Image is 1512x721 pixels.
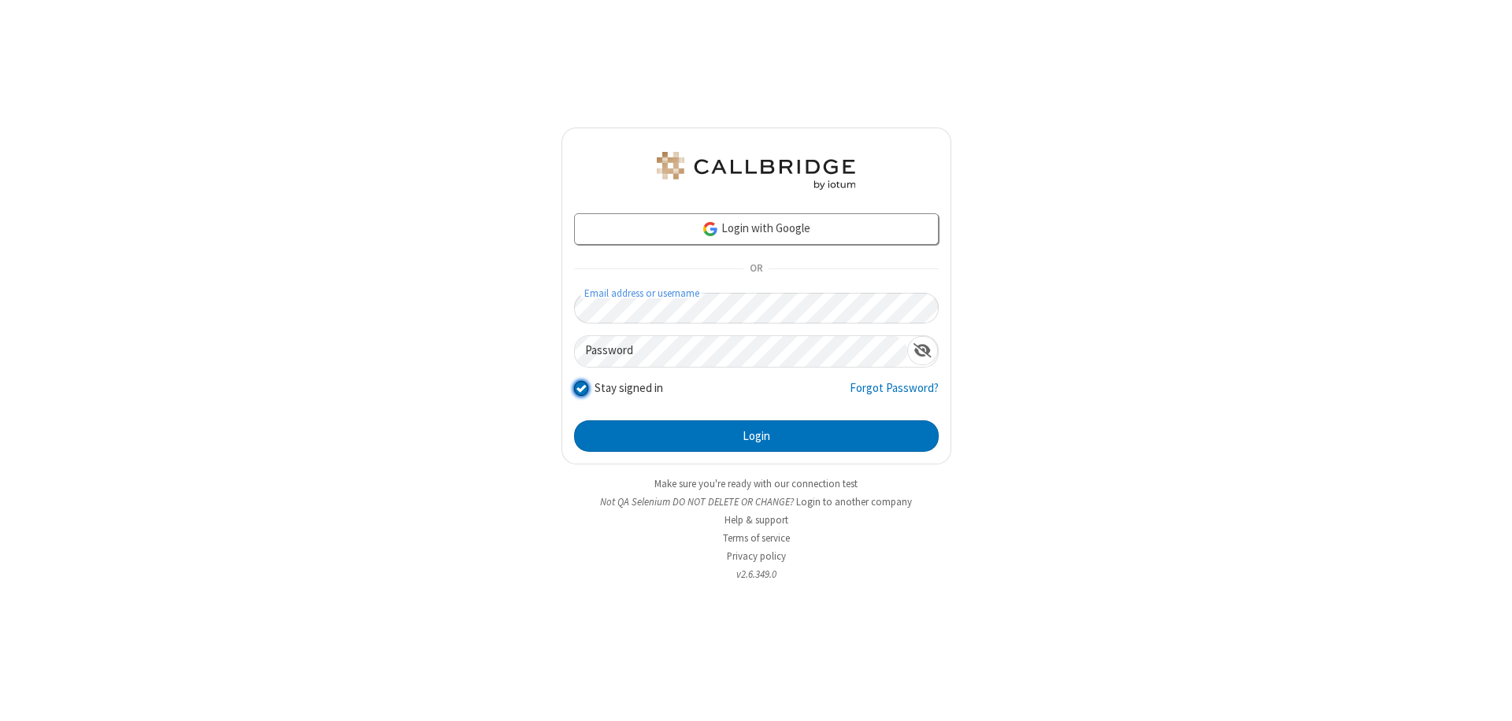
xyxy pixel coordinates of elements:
span: OR [743,258,769,280]
input: Email address or username [574,293,939,324]
a: Help & support [724,513,788,527]
div: Show password [907,336,938,365]
a: Make sure you're ready with our connection test [654,477,858,490]
a: Privacy policy [727,549,786,563]
a: Forgot Password? [850,379,939,409]
input: Password [575,336,907,367]
a: Terms of service [723,531,790,545]
img: google-icon.png [702,220,719,238]
button: Login [574,420,939,452]
li: v2.6.349.0 [561,567,951,582]
label: Stay signed in [595,379,663,397]
li: Not QA Selenium DO NOT DELETE OR CHANGE? [561,494,951,509]
a: Login with Google [574,213,939,245]
button: Login to another company [796,494,912,509]
img: QA Selenium DO NOT DELETE OR CHANGE [654,152,858,190]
